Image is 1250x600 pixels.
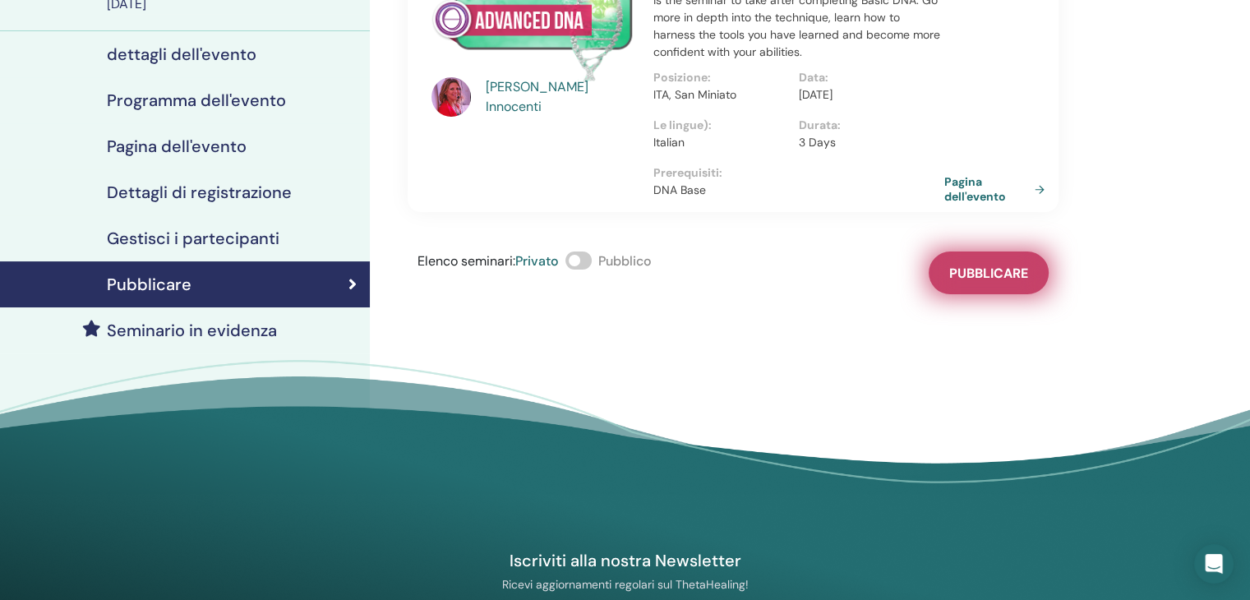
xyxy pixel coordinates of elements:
[653,86,789,104] p: ITA, San Miniato
[653,117,789,134] p: Le lingue) :
[107,136,247,156] h4: Pagina dell'evento
[653,134,789,151] p: Italian
[653,69,789,86] p: Posizione :
[107,275,191,294] h4: Pubblicare
[653,164,944,182] p: Prerequisiti :
[436,550,815,571] h4: Iscriviti alla nostra Newsletter
[929,252,1049,294] button: Pubblicare
[949,265,1028,282] span: Pubblicare
[417,252,515,270] span: Elenco seminari :
[486,77,638,117] a: [PERSON_NAME] Innocenti
[799,134,934,151] p: 3 Days
[598,252,652,270] span: Pubblico
[1194,544,1234,584] div: Open Intercom Messenger
[436,577,815,592] p: Ricevi aggiornamenti regolari sul ThetaHealing!
[107,90,286,110] h4: Programma dell'evento
[944,174,1051,204] a: Pagina dell'evento
[653,182,944,199] p: DNA Base
[107,182,292,202] h4: Dettagli di registrazione
[799,69,934,86] p: Data :
[107,321,277,340] h4: Seminario in evidenza
[515,252,559,270] span: Privato
[107,44,256,64] h4: dettagli dell'evento
[799,117,934,134] p: Durata :
[107,228,279,248] h4: Gestisci i partecipanti
[799,86,934,104] p: [DATE]
[431,77,471,117] img: default.jpg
